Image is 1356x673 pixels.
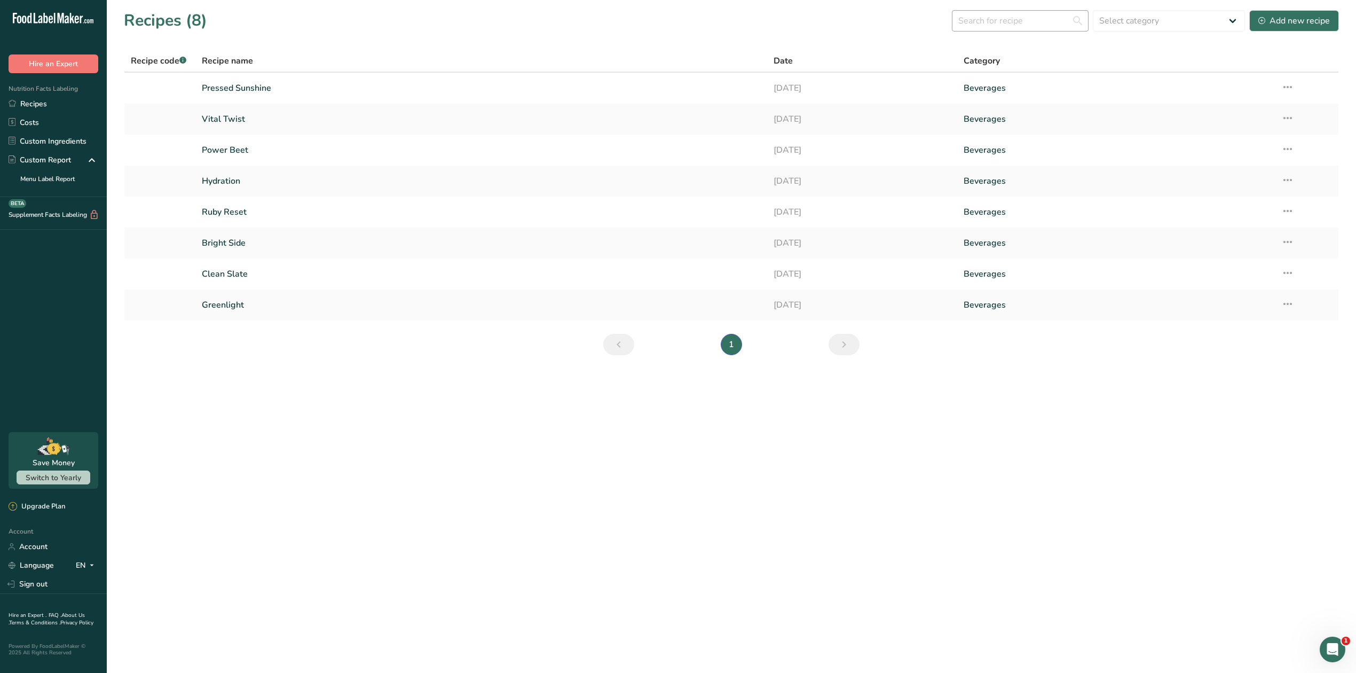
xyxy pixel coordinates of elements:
span: Switch to Yearly [26,473,81,483]
span: Recipe code [131,55,186,67]
button: Add new recipe [1249,10,1339,32]
a: [DATE] [774,139,951,161]
a: Previous page [603,334,634,355]
span: Date [774,54,793,67]
a: About Us . [9,612,85,627]
a: Beverages [964,77,1268,99]
a: Privacy Policy [60,619,93,627]
a: Power Beet [202,139,760,161]
div: Add new recipe [1258,14,1330,27]
a: [DATE] [774,170,951,192]
div: BETA [9,199,26,208]
a: [DATE] [774,232,951,254]
a: Bright Side [202,232,760,254]
button: Switch to Yearly [17,471,90,484]
a: FAQ . [49,612,61,619]
div: Upgrade Plan [9,502,65,512]
iframe: Intercom live chat [1320,637,1345,662]
span: Recipe name [202,54,253,67]
a: Pressed Sunshine [202,77,760,99]
a: Beverages [964,139,1268,161]
a: Beverages [964,294,1268,316]
a: Ruby Reset [202,201,760,223]
a: Hydration [202,170,760,192]
a: Beverages [964,232,1268,254]
a: [DATE] [774,201,951,223]
div: Save Money [33,457,75,468]
input: Search for recipe [952,10,1089,32]
a: Terms & Conditions . [9,619,60,627]
a: [DATE] [774,263,951,285]
a: Beverages [964,201,1268,223]
a: Beverages [964,108,1268,130]
a: Greenlight [202,294,760,316]
a: Hire an Expert . [9,612,46,619]
a: Clean Slate [202,263,760,285]
h1: Recipes (8) [124,9,207,33]
a: Vital Twist [202,108,760,130]
div: Powered By FoodLabelMaker © 2025 All Rights Reserved [9,643,98,656]
span: 1 [1342,637,1350,645]
a: [DATE] [774,77,951,99]
a: [DATE] [774,294,951,316]
button: Hire an Expert [9,54,98,73]
a: Beverages [964,263,1268,285]
a: Beverages [964,170,1268,192]
div: Custom Report [9,154,71,166]
div: EN [76,559,98,572]
span: Category [964,54,1000,67]
a: Next page [829,334,860,355]
a: [DATE] [774,108,951,130]
a: Language [9,556,54,575]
